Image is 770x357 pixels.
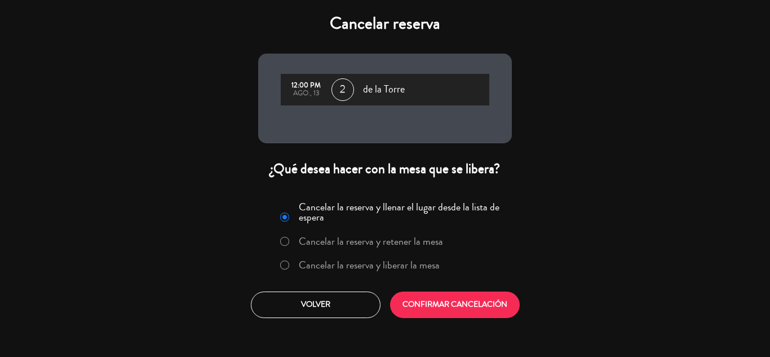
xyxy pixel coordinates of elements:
[286,82,326,90] div: 12:00 PM
[286,90,326,98] div: ago., 13
[299,202,505,222] label: Cancelar la reserva y llenar el lugar desde la lista de espera
[299,260,440,270] label: Cancelar la reserva y liberar la mesa
[251,292,380,318] button: Volver
[258,14,512,34] h4: Cancelar reserva
[363,81,405,98] span: de la Torre
[390,292,520,318] button: CONFIRMAR CANCELACIÓN
[331,78,354,101] span: 2
[299,236,443,246] label: Cancelar la reserva y retener la mesa
[258,160,512,178] div: ¿Qué desea hacer con la mesa que se libera?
